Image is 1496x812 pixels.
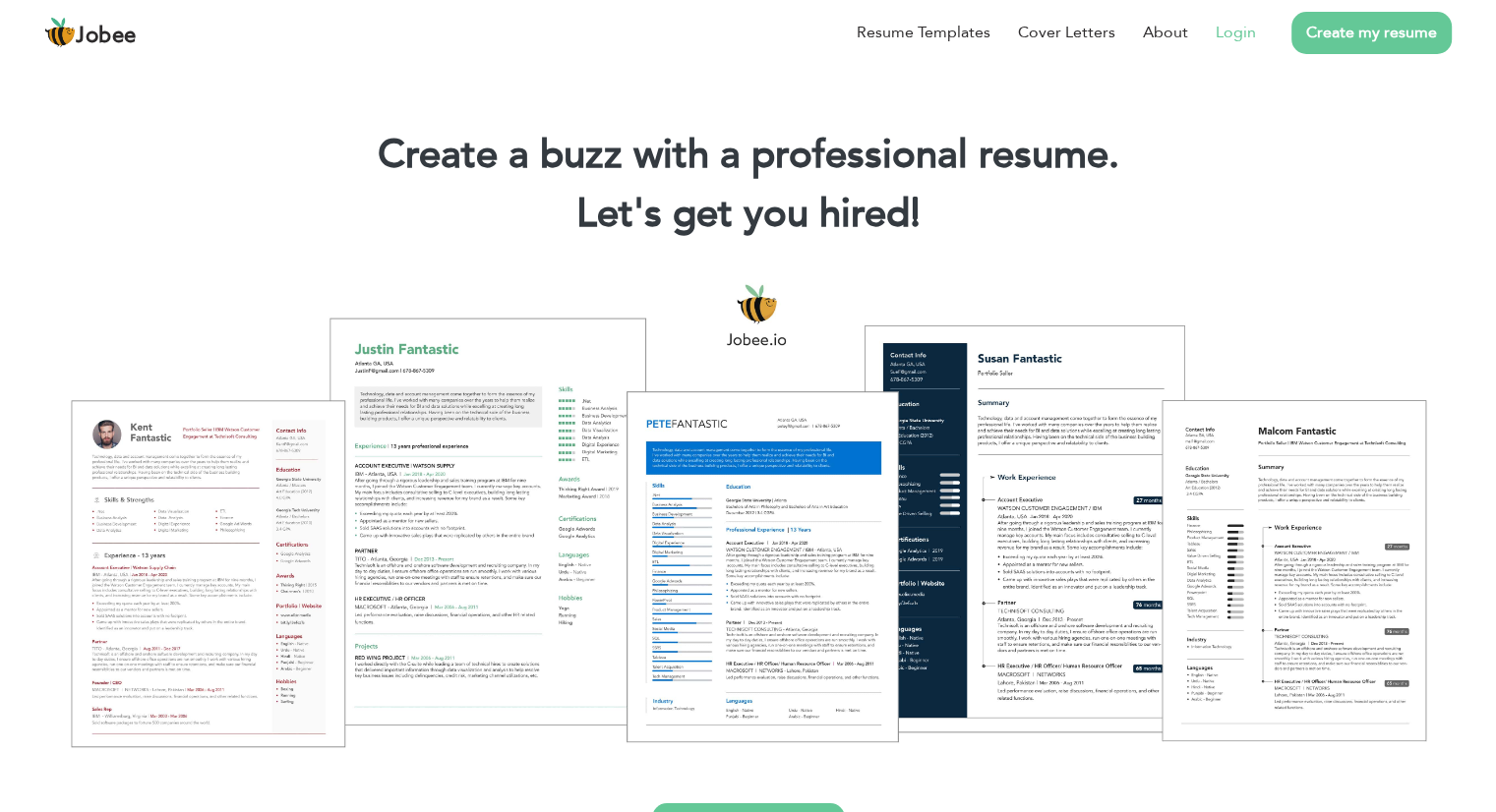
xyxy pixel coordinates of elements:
[1216,21,1256,44] a: Login
[30,130,1466,181] h1: Create a buzz with a professional resume.
[673,187,921,241] span: get you hired!
[44,17,76,48] img: jobee.io
[76,26,137,47] span: Jobee
[1143,21,1188,44] a: About
[30,189,1466,240] h2: Let's
[911,187,920,241] span: |
[857,21,990,44] a: Resume Templates
[1291,12,1452,54] a: Create my resume
[1018,21,1115,44] a: Cover Letters
[44,17,137,48] a: Jobee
